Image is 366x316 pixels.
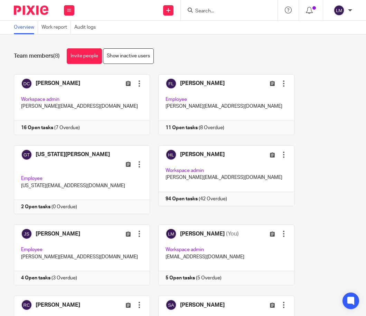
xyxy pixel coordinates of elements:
[14,52,60,60] h1: Team members
[53,53,60,59] span: (8)
[14,6,48,15] img: Pixie
[74,21,99,34] a: Audit logs
[67,48,102,64] a: Invite people
[14,21,38,34] a: Overview
[103,48,154,64] a: Show inactive users
[41,21,71,34] a: Work report
[195,8,257,15] input: Search
[334,5,345,16] img: svg%3E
